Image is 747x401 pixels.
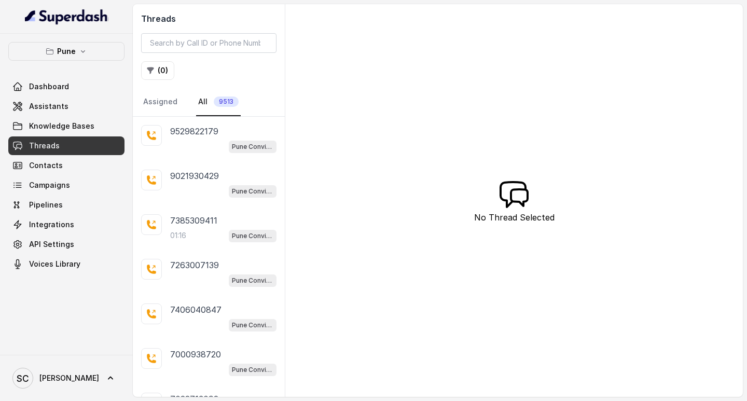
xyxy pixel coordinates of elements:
[29,200,63,210] span: Pipelines
[141,12,276,25] h2: Threads
[8,364,125,393] a: [PERSON_NAME]
[8,97,125,116] a: Assistants
[170,230,186,241] p: 01:16
[170,259,219,271] p: 7263007139
[8,117,125,135] a: Knowledge Bases
[29,160,63,171] span: Contacts
[29,219,74,230] span: Integrations
[17,373,29,384] text: SC
[214,96,239,107] span: 9513
[8,156,125,175] a: Contacts
[29,180,70,190] span: Campaigns
[29,101,68,112] span: Assistants
[232,186,273,197] p: Pune Conviction HR Outbound Assistant
[170,303,222,316] p: 7406040847
[8,77,125,96] a: Dashboard
[474,211,555,224] p: No Thread Selected
[232,365,273,375] p: Pune Conviction HR Outbound Assistant
[170,214,217,227] p: 7385309411
[25,8,108,25] img: light.svg
[39,373,99,383] span: [PERSON_NAME]
[8,176,125,195] a: Campaigns
[8,136,125,155] a: Threads
[232,320,273,330] p: Pune Conviction HR Outbound Assistant
[29,239,74,250] span: API Settings
[170,125,218,137] p: 9529822179
[29,81,69,92] span: Dashboard
[8,235,125,254] a: API Settings
[141,88,179,116] a: Assigned
[196,88,241,116] a: All9513
[141,61,174,80] button: (0)
[232,275,273,286] p: Pune Conviction HR Outbound Assistant
[8,196,125,214] a: Pipelines
[8,42,125,61] button: Pune
[141,88,276,116] nav: Tabs
[29,141,60,151] span: Threads
[170,170,219,182] p: 9021930429
[8,215,125,234] a: Integrations
[232,231,273,241] p: Pune Conviction HR Outbound Assistant
[57,45,76,58] p: Pune
[170,348,221,361] p: 7000938720
[29,259,80,269] span: Voices Library
[8,255,125,273] a: Voices Library
[141,33,276,53] input: Search by Call ID or Phone Number
[232,142,273,152] p: Pune Conviction HR Outbound Assistant
[29,121,94,131] span: Knowledge Bases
